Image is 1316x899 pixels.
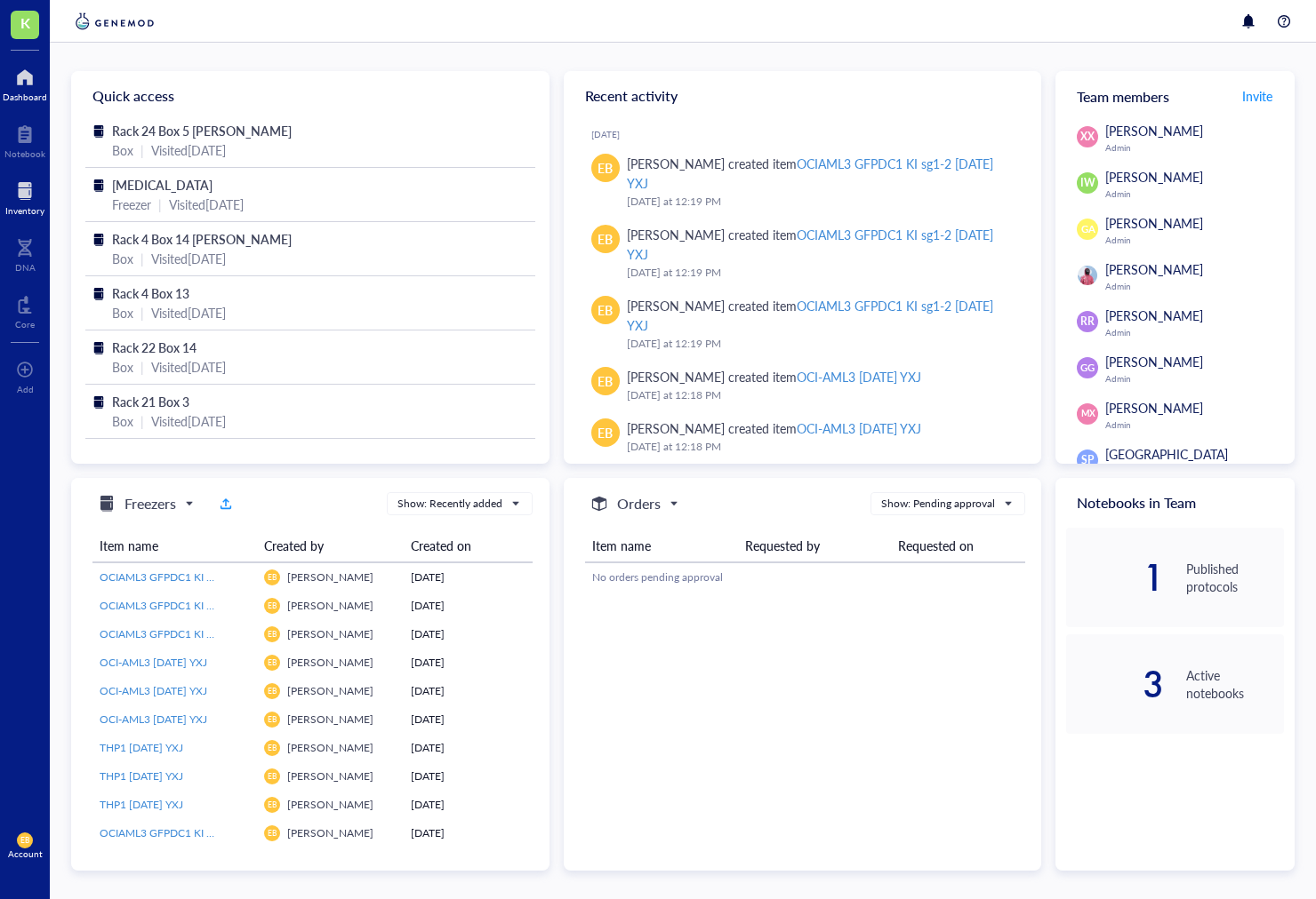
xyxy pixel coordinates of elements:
[100,598,289,613] span: OCIAML3 GFPDC1 KI sg1-2 [DATE] YXJ
[1105,281,1284,291] div: Admin
[1105,168,1203,186] span: [PERSON_NAME]
[881,496,995,512] div: Show: Pending approval
[1080,361,1095,376] span: GG
[112,284,189,302] span: Rack 4 Box 13
[158,195,162,214] div: |
[268,715,277,724] span: EB
[124,493,176,514] h5: Freezers
[140,411,144,431] div: |
[287,655,373,670] span: [PERSON_NAME]
[627,367,921,386] div: [PERSON_NAME] created item
[4,120,45,159] a: Notebook
[411,825,526,841] div: [DATE]
[1066,563,1164,592] div: 1
[627,297,994,334] div: OCIAML3 GFPDC1 KI sg1-2 [DATE] YXJ
[627,418,921,438] div: [PERSON_NAME] created item
[100,768,250,784] a: THP1 [DATE] YXJ
[100,626,289,641] span: OCIAML3 GFPDC1 KI sg1-2 [DATE] YXJ
[17,384,34,394] div: Add
[100,598,250,614] a: OCIAML3 GFPDC1 KI sg1-2 [DATE] YXJ
[20,836,29,845] span: EB
[151,249,226,268] div: Visited [DATE]
[1105,445,1228,463] span: [GEOGRAPHIC_DATA]
[287,598,373,613] span: [PERSON_NAME]
[100,797,183,812] span: THP1 [DATE] YXJ
[617,493,661,514] h5: Orders
[411,598,526,614] div: [DATE]
[1080,175,1095,191] span: IW
[71,71,550,121] div: Quick access
[627,225,1014,264] div: [PERSON_NAME] created item
[112,303,133,322] div: Box
[100,683,250,699] a: OCI-AML3 [DATE] YXJ
[578,147,1028,218] a: EB[PERSON_NAME] created itemOCIAML3 GFPDC1 KI sg1-2 [DATE] YXJ[DATE] at 12:19 PM
[627,193,1014,211] div: [DATE] at 12:19 PM
[8,848,43,859] div: Account
[578,289,1028,360] a: EB[PERSON_NAME] created itemOCIAML3 GFPDC1 KI sg1-2 [DATE] YXJ[DATE] at 12:19 PM
[411,683,526,699] div: [DATE]
[891,529,1025,562] th: Requested on
[627,226,994,263] div: OCIAML3 GFPDC1 KI sg1-2 [DATE] YXJ
[1105,373,1284,384] div: Admin
[140,249,144,268] div: |
[100,683,207,698] span: OCI-AML3 [DATE] YXJ
[627,155,994,192] div: OCIAML3 GFPDC1 KI sg1-2 [DATE] YXJ
[257,529,404,562] th: Created by
[411,626,526,642] div: [DATE]
[287,569,373,585] span: [PERSON_NAME]
[591,129,1028,139] div: [DATE]
[3,91,47,102] div: Dashboard
[268,800,277,809] span: EB
[578,218,1028,289] a: EB[PERSON_NAME] created itemOCIAML3 GFPDC1 KI sg1-2 [DATE] YXJ[DATE] at 12:19 PM
[15,234,36,273] a: DNA
[287,683,373,698] span: [PERSON_NAME]
[100,712,207,727] span: OCI-AML3 [DATE] YXJ
[268,772,277,781] span: EB
[1105,399,1203,417] span: [PERSON_NAME]
[411,655,526,671] div: [DATE]
[169,195,244,214] div: Visited [DATE]
[140,140,144,160] div: |
[287,797,373,812] span: [PERSON_NAME]
[1105,353,1203,370] span: [PERSON_NAME]
[1080,222,1095,237] span: GA
[15,319,35,330] div: Core
[411,768,526,784] div: [DATE]
[5,177,44,216] a: Inventory
[112,411,133,431] div: Box
[112,249,133,268] div: Box
[268,630,277,639] span: EB
[1241,82,1273,110] button: Invite
[268,658,277,667] span: EB
[627,264,1014,282] div: [DATE] at 12:19 PM
[100,655,250,671] a: OCI-AML3 [DATE] YXJ
[100,712,250,728] a: OCI-AML3 [DATE] YXJ
[15,290,35,330] a: Core
[100,797,250,813] a: THP1 [DATE] YXJ
[578,360,1028,411] a: EB[PERSON_NAME] created itemOCI-AML3 [DATE] YXJ[DATE] at 12:18 PM
[112,338,197,356] span: Rack 22 Box 14
[287,712,373,727] span: [PERSON_NAME]
[287,626,373,641] span: [PERSON_NAME]
[112,195,151,214] div: Freezer
[100,569,250,585] a: OCIAML3 GFPDC1 KI sg1-2 [DATE] YXJ
[578,411,1028,463] a: EB[PERSON_NAME] created itemOCI-AML3 [DATE] YXJ[DATE] at 12:18 PM
[151,303,226,322] div: Visited [DATE]
[411,797,526,813] div: [DATE]
[627,154,1014,193] div: [PERSON_NAME] created item
[287,825,373,840] span: [PERSON_NAME]
[1186,560,1284,595] div: Published protocols
[797,368,921,386] div: OCI-AML3 [DATE] YXJ
[1186,666,1284,702] div: Active notebooks
[151,411,226,431] div: Visited [DATE]
[738,529,891,562] th: Requested by
[112,140,133,160] div: Box
[411,740,526,756] div: [DATE]
[112,230,292,248] span: Rack 4 Box 14 [PERSON_NAME]
[3,63,47,102] a: Dashboard
[1105,419,1284,430] div: Admin
[627,386,1014,404] div: [DATE] at 12:18 PM
[4,148,45,159] div: Notebook
[100,825,250,841] a: OCIAML3 GFPDC1 KI sg1-2 [DATE] yxj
